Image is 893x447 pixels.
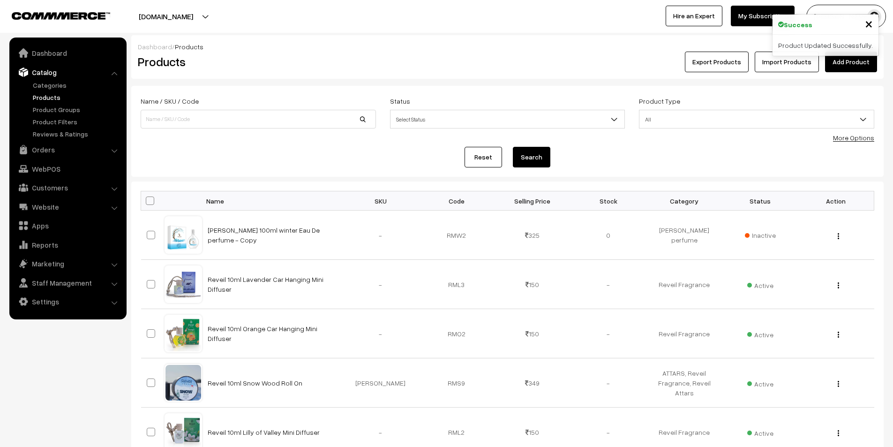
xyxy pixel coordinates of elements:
a: Product Filters [30,117,123,127]
span: × [865,15,873,32]
td: RML3 [419,260,495,309]
td: - [570,309,646,358]
div: Product Updated Successfully. [773,35,878,56]
td: - [343,309,419,358]
a: More Options [833,134,874,142]
td: - [570,260,646,309]
td: RMS9 [419,358,495,408]
a: Website [12,198,123,215]
td: 150 [495,260,570,309]
span: Active [747,426,773,438]
span: All [639,111,874,128]
a: Settings [12,293,123,310]
div: / [138,42,877,52]
span: Select Status [390,111,625,128]
a: Product Groups [30,105,123,114]
button: Search [513,147,550,167]
img: Menu [838,430,839,436]
img: COMMMERCE [12,12,110,19]
img: user [867,9,881,23]
a: Customers [12,179,123,196]
a: Dashboard [138,43,172,51]
img: Menu [838,282,839,288]
a: Apps [12,217,123,234]
td: [PERSON_NAME] perfume [646,211,722,260]
th: Name [202,191,343,211]
td: 150 [495,309,570,358]
th: Category [646,191,722,211]
a: Products [30,92,123,102]
th: Code [419,191,495,211]
a: My Subscription [731,6,795,26]
span: Select Status [390,110,625,129]
span: Active [747,327,773,340]
strong: Success [784,20,812,30]
a: Reset [465,147,502,167]
a: [PERSON_NAME] 100ml winter Eau De perfume - Copy [208,226,320,244]
button: [DOMAIN_NAME] [106,5,226,28]
a: Reveil 10ml Snow Wood Roll On [208,379,302,387]
th: Selling Price [495,191,570,211]
td: - [343,260,419,309]
td: - [570,358,646,408]
td: 325 [495,211,570,260]
a: Add Product [825,52,877,72]
a: Dashboard [12,45,123,61]
td: ATTARS, Reveil Fragrance, Reveil Attars [646,358,722,408]
button: Export Products [685,52,749,72]
th: Action [798,191,874,211]
th: Status [722,191,798,211]
span: Active [747,377,773,389]
a: Reports [12,236,123,253]
a: WebPOS [12,160,123,177]
td: 0 [570,211,646,260]
th: Stock [570,191,646,211]
a: Categories [30,80,123,90]
td: Reveil Fragrance [646,309,722,358]
span: Active [747,278,773,290]
label: Name / SKU / Code [141,96,199,106]
a: Hire an Expert [666,6,722,26]
td: RMW2 [419,211,495,260]
a: Reveil 10ml Lilly of Valley Mini Diffuser [208,428,320,436]
span: All [639,110,874,129]
a: Marketing [12,255,123,272]
span: Products [175,43,203,51]
td: RMO2 [419,309,495,358]
td: 349 [495,358,570,408]
span: Inactive [745,230,776,240]
button: Close [865,16,873,30]
h2: Products [138,54,375,69]
a: COMMMERCE [12,9,94,21]
label: Product Type [639,96,680,106]
td: - [343,211,419,260]
td: Reveil Fragrance [646,260,722,309]
img: Menu [838,381,839,387]
a: Reveil 10ml Orange Car Hanging Mini Diffuser [208,325,317,342]
td: [PERSON_NAME] [343,358,419,408]
a: Staff Management [12,274,123,291]
label: Status [390,96,410,106]
a: Reveil 10ml Lavender Car Hanging Mini Diffuser [208,275,323,293]
button: [PERSON_NAME] D [806,5,886,28]
img: Menu [838,332,839,338]
input: Name / SKU / Code [141,110,376,129]
a: Import Products [755,52,819,72]
img: Menu [838,233,839,239]
a: Catalog [12,64,123,81]
a: Reviews & Ratings [30,129,123,139]
th: SKU [343,191,419,211]
a: Orders [12,141,123,158]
